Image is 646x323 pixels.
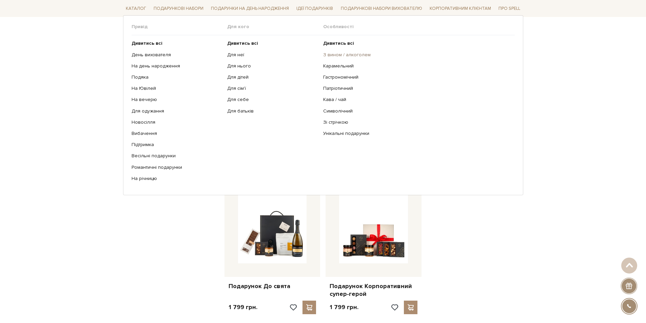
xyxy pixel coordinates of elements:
a: Корпоративним клієнтам [427,3,494,14]
a: Кава / чай [323,97,510,103]
a: Для одужання [132,108,222,114]
a: Ідеї подарунків [294,3,336,14]
a: Для себе [227,97,318,103]
a: Зі стрічкою [323,119,510,125]
a: Підтримка [132,142,222,148]
a: Подарункові набори вихователю [338,3,425,14]
a: Вибачення [132,130,222,137]
a: Про Spell [496,3,523,14]
a: Для дітей [227,74,318,80]
a: Дивитись всі [132,40,222,46]
a: Подарунок Корпоративний супер-герой [330,282,417,298]
b: Дивитись всі [132,40,162,46]
a: Унікальні подарунки [323,130,510,137]
a: Для неї [227,52,318,58]
a: На річницю [132,176,222,182]
a: На Ювілей [132,85,222,92]
a: Для сім'ї [227,85,318,92]
a: Дивитись всі [323,40,510,46]
a: Подарункові набори [151,3,206,14]
b: Дивитись всі [323,40,354,46]
p: 1 799 грн. [330,303,358,311]
div: Каталог [123,15,523,195]
a: Дивитись всі [227,40,318,46]
a: Подарунок До свята [229,282,316,290]
a: Новосілля [132,119,222,125]
span: Привід [132,24,228,30]
a: Романтичні подарунки [132,164,222,170]
a: Для батьків [227,108,318,114]
a: Символічний [323,108,510,114]
span: Особливості [323,24,515,30]
b: Дивитись всі [227,40,258,46]
a: День вихователя [132,52,222,58]
a: Для нього [227,63,318,69]
a: Весільні подарунки [132,153,222,159]
a: Патріотичний [323,85,510,92]
a: Подяка [132,74,222,80]
a: Каталог [123,3,149,14]
a: Подарунки на День народження [208,3,292,14]
a: На вечерю [132,97,222,103]
a: Гастрономічний [323,74,510,80]
span: Для кого [227,24,323,30]
a: З вином / алкоголем [323,52,510,58]
p: 1 799 грн. [229,303,257,311]
a: Карамельний [323,63,510,69]
a: На день народження [132,63,222,69]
